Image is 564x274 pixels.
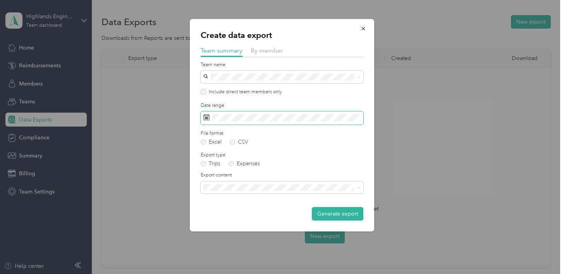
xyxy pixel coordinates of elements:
[201,47,242,54] span: Team summary
[201,62,363,68] label: Team name
[201,130,363,137] label: File format
[201,102,363,109] label: Date range
[229,161,260,166] label: Expenses
[201,139,222,145] label: Excel
[201,152,363,159] label: Export type
[521,231,564,274] iframe: Everlance-gr Chat Button Frame
[201,161,220,166] label: Trips
[230,139,248,145] label: CSV
[206,89,282,96] label: Include direct team members only
[312,207,363,221] button: Generate export
[201,172,363,179] label: Export content
[251,47,283,54] span: By member
[201,30,363,41] p: Create data export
